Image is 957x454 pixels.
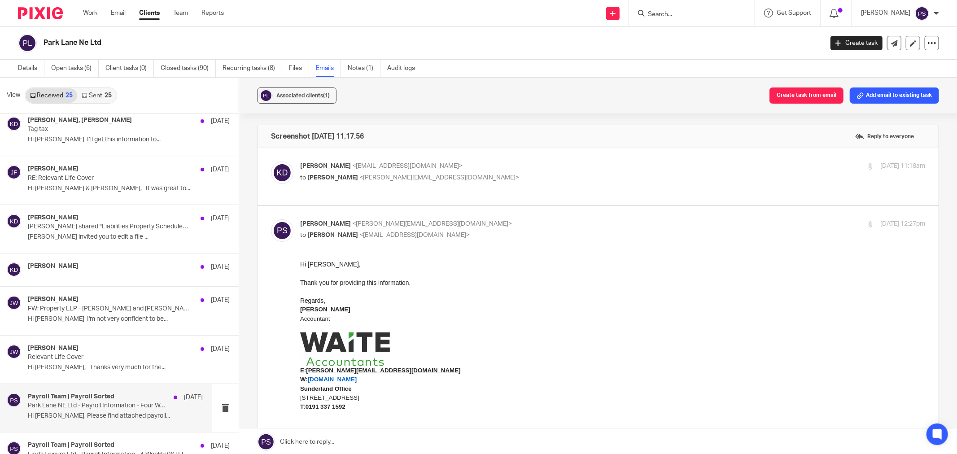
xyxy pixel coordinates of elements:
span: <[EMAIL_ADDRESS][DOMAIN_NAME]> [359,232,470,238]
span: [PERSON_NAME] [300,163,351,169]
label: Reply to everyone [853,130,916,143]
span: [PERSON_NAME] [300,221,351,227]
p: RE: Relevant Life Cover [28,175,189,182]
img: svg%3E [7,393,21,407]
h4: [PERSON_NAME] [28,165,79,173]
a: Team [173,9,188,17]
a: Files [289,60,309,77]
p: Hi [PERSON_NAME] I’ll get this information to... [28,136,230,144]
img: svg%3E [18,34,37,52]
a: Open tasks (6) [51,60,99,77]
p: [DATE] [184,393,203,402]
span: View [7,91,20,100]
p: Hi [PERSON_NAME], Please find attached payroll... [28,412,203,420]
span: : [4,144,45,150]
span: [PERSON_NAME] [307,232,358,238]
span: (1) [323,93,330,98]
p: [DATE] 12:27pm [880,219,925,229]
h4: Payroll Team | Payroll Sorted [28,441,114,449]
span: <[EMAIL_ADDRESS][DOMAIN_NAME]> [352,163,463,169]
a: Closed tasks (90) [161,60,216,77]
p: Hi [PERSON_NAME], Thanks very much for the... [28,364,230,371]
span: <[PERSON_NAME][EMAIL_ADDRESS][DOMAIN_NAME]> [352,221,512,227]
img: svg%3E [915,6,929,21]
p: [DATE] [211,296,230,305]
p: [DATE] [211,345,230,354]
h4: [PERSON_NAME] [28,214,79,222]
img: svg%3E [271,219,293,242]
h4: [PERSON_NAME] [28,296,79,303]
p: FW: Property LLP - [PERSON_NAME] and [PERSON_NAME] [28,305,189,313]
div: 25 [66,92,73,99]
a: Sent25 [77,88,116,103]
img: svg%3E [7,117,21,131]
p: Park Lane NE Ltd - Payroll Information - Four Week 06 | PAR3572 [28,402,168,410]
p: [DATE] [211,165,230,174]
button: Create task from email [769,87,843,104]
b: 0191 337 1592 [5,144,45,150]
h4: Payroll Team | Payroll Sorted [28,393,114,401]
a: Audit logs [387,60,422,77]
span: to [300,232,306,238]
a: Received25 [26,88,77,103]
h4: [PERSON_NAME], [PERSON_NAME] [28,117,132,124]
img: svg%3E [7,296,21,310]
p: [PERSON_NAME] shared "Liabilities Property Schedule" with you [28,223,189,231]
a: Email [111,9,126,17]
span: to [300,175,306,181]
a: [PERSON_NAME][EMAIL_ADDRESS][DOMAIN_NAME] [6,107,160,114]
img: svg%3E [7,165,21,179]
a: [DOMAIN_NAME] [8,116,57,123]
img: svg%3E [7,262,21,277]
a: Clients [139,9,160,17]
h4: Screenshot [DATE] 11.17.56 [271,132,364,141]
p: [PERSON_NAME] invited you to edit a file ... [28,233,230,241]
a: Create task [830,36,883,50]
a: Recurring tasks (8) [223,60,282,77]
p: Hi [PERSON_NAME] & [PERSON_NAME], It was great to... [28,185,230,192]
p: [DATE] [211,441,230,450]
p: Hi [PERSON_NAME] I'm not very confident to be... [28,315,230,323]
span: [PERSON_NAME] [307,175,358,181]
p: [DATE] [211,214,230,223]
span: Associated clients [276,93,330,98]
p: [DATE] [211,117,230,126]
button: Add email to existing task [850,87,939,104]
p: [PERSON_NAME] [861,9,910,17]
img: Pixie [18,7,63,19]
h4: [PERSON_NAME] [28,345,79,352]
img: svg%3E [7,345,21,359]
a: Reports [201,9,224,17]
h4: [PERSON_NAME] [28,262,79,270]
a: Work [83,9,97,17]
a: Notes (1) [348,60,380,77]
a: Emails [316,60,341,77]
a: Client tasks (0) [105,60,154,77]
img: svg%3E [271,162,293,184]
a: Details [18,60,44,77]
p: [DATE] [211,262,230,271]
img: svg%3E [259,89,273,102]
div: 25 [105,92,112,99]
input: Search [647,11,728,19]
h2: Park Lane Ne Ltd [44,38,662,48]
span: <[PERSON_NAME][EMAIL_ADDRESS][DOMAIN_NAME]> [359,175,519,181]
p: Relevant Life Cover [28,354,189,361]
p: Tag tax [28,126,189,133]
span: Get Support [777,10,811,16]
p: [DATE] 11:18am [880,162,925,171]
img: svg%3E [7,214,21,228]
button: Associated clients(1) [257,87,336,104]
